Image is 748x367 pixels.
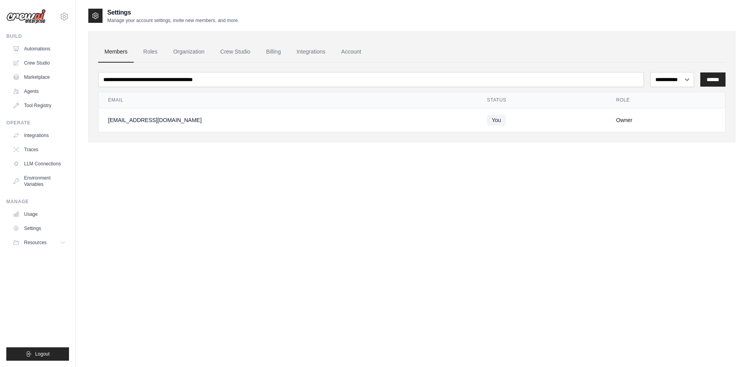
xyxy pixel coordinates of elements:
img: Logo [6,9,46,24]
a: Usage [9,208,69,221]
a: Automations [9,43,69,55]
a: Account [335,41,367,63]
p: Manage your account settings, invite new members, and more. [107,17,239,24]
span: Resources [24,239,47,246]
a: Integrations [9,129,69,142]
a: Marketplace [9,71,69,83]
th: Status [478,92,606,108]
button: Resources [9,236,69,249]
a: Environment Variables [9,172,69,191]
a: Traces [9,143,69,156]
a: Tool Registry [9,99,69,112]
h2: Settings [107,8,239,17]
button: Logout [6,347,69,361]
a: Agents [9,85,69,98]
a: Billing [260,41,287,63]
a: Settings [9,222,69,235]
div: Operate [6,120,69,126]
div: Owner [616,116,716,124]
a: Crew Studio [214,41,257,63]
span: You [487,115,506,126]
a: Roles [137,41,164,63]
a: Integrations [290,41,332,63]
div: [EMAIL_ADDRESS][DOMAIN_NAME] [108,116,468,124]
a: LLM Connections [9,158,69,170]
div: Build [6,33,69,39]
div: Manage [6,198,69,205]
th: Email [99,92,478,108]
span: Logout [35,351,50,357]
a: Crew Studio [9,57,69,69]
th: Role [606,92,725,108]
a: Organization [167,41,211,63]
a: Members [98,41,134,63]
